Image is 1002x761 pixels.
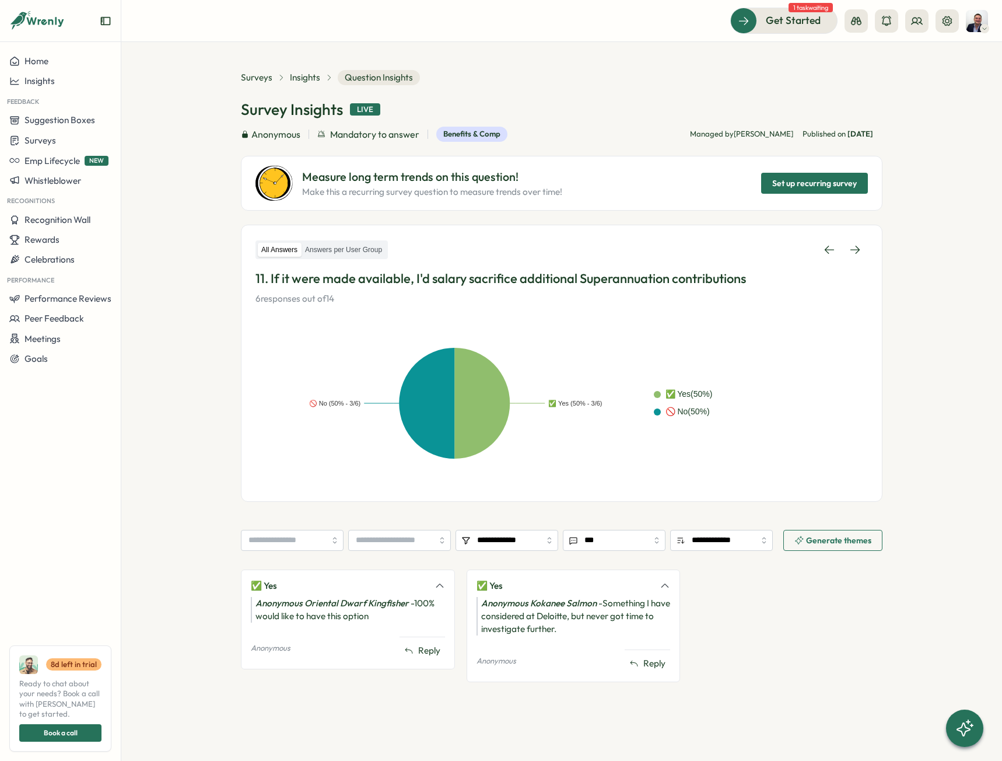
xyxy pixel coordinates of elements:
span: NEW [85,156,108,166]
span: Home [24,55,48,67]
div: Set up recurring survey [772,179,857,187]
p: Make this a recurring survey question to measure trends over time! [302,186,562,198]
button: Get Started [730,8,838,33]
span: [PERSON_NAME] [734,129,793,138]
span: Performance Reviews [24,293,111,304]
img: Hugh O'Brien [966,10,988,32]
button: Expand sidebar [100,15,111,27]
div: ✅ Yes [251,580,428,592]
text: ✅ Yes (50% - 3/6) [548,399,602,407]
span: Mandatory to answer [330,127,419,142]
button: Generate themes [783,530,882,551]
button: Book a call [19,724,101,742]
div: ✅ Yes [477,580,653,592]
p: 11. If it were made available, I'd salary sacrifice additional Superannuation contributions [255,270,868,288]
span: Anonymous [251,127,300,142]
button: Set up recurring survey [761,173,868,194]
div: ✅ Yes ( 50 %) [665,388,713,401]
i: Anonymous Oriental Dwarf Kingfisher [255,598,409,609]
div: - Something I have considered at Deloitte, but never got time to investigate further. [477,597,671,636]
span: Recognition Wall [24,214,90,225]
span: Whistleblower [24,175,81,186]
p: Measure long term trends on this question! [302,168,562,186]
span: Question Insights [338,70,420,85]
div: Benefits & Comp [436,127,507,142]
span: Emp Lifecycle [24,155,80,166]
div: Live [350,103,380,116]
span: [DATE] [847,129,873,138]
p: Anonymous [251,643,290,654]
span: Reply [418,644,440,657]
p: Managed by [690,129,793,139]
p: Anonymous [477,656,516,666]
h1: Survey Insights [241,99,343,120]
span: Book a call [44,725,78,741]
span: Meetings [24,333,61,344]
label: Answers per User Group [302,243,386,257]
span: Generate themes [806,536,871,544]
div: - 100% would like to have this option [251,597,445,623]
span: Ready to chat about your needs? Book a call with [PERSON_NAME] to get started. [19,679,101,720]
button: Reply [400,642,445,659]
span: Published on [803,129,873,139]
text: 🚫 No (50% - 3/6) [309,399,361,407]
a: Surveys [241,71,272,84]
span: Insights [24,75,55,86]
span: Suggestion Boxes [24,114,95,125]
div: 🚫 No ( 50 %) [665,406,710,418]
a: 8d left in trial [46,658,101,671]
a: Insights [290,71,320,84]
span: Get Started [766,13,821,28]
span: 1 task waiting [789,3,833,12]
p: 6 responses out of 14 [255,292,868,305]
span: Peer Feedback [24,313,84,324]
span: Rewards [24,234,59,245]
span: Goals [24,353,48,364]
img: Ali Khan [19,655,38,674]
i: Anonymous Kokanee Salmon [481,598,597,609]
span: Celebrations [24,254,75,265]
button: Reply [625,655,670,672]
span: Reply [643,657,665,670]
span: Surveys [24,135,56,146]
label: All Answers [258,243,301,257]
